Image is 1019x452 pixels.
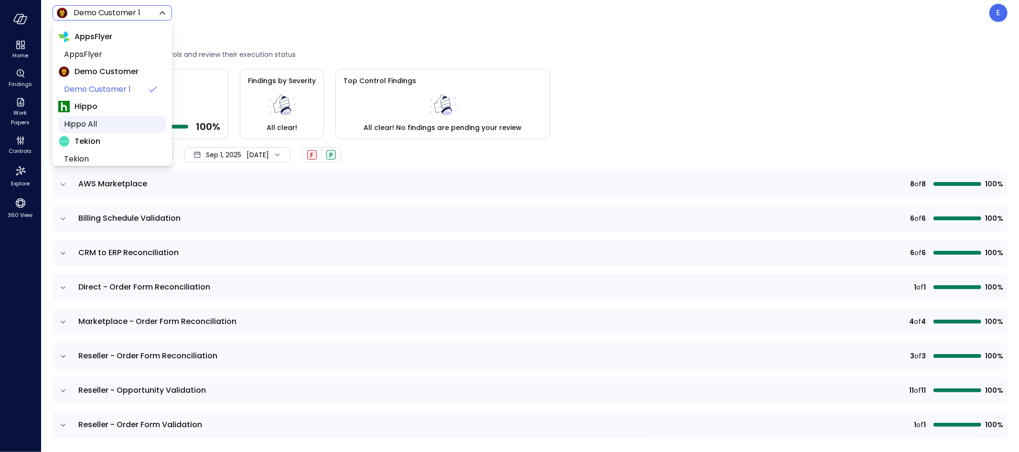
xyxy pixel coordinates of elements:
span: AppsFlyer [75,31,112,43]
li: Hippo All [58,116,166,133]
img: AppsFlyer [58,31,70,43]
li: Demo Customer 1 [58,81,166,98]
img: Tekion [58,136,70,147]
img: Hippo [58,101,70,112]
span: Demo Customer 1 [64,84,143,95]
span: AppsFlyer [64,49,159,60]
img: Demo Customer [58,66,70,77]
span: Hippo All [64,118,159,130]
span: Demo Customer [75,66,139,77]
li: AppsFlyer [58,46,166,63]
span: Tekion [75,136,100,147]
span: Hippo [75,101,97,112]
li: Tekion [58,151,166,168]
span: Tekion [64,153,159,165]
